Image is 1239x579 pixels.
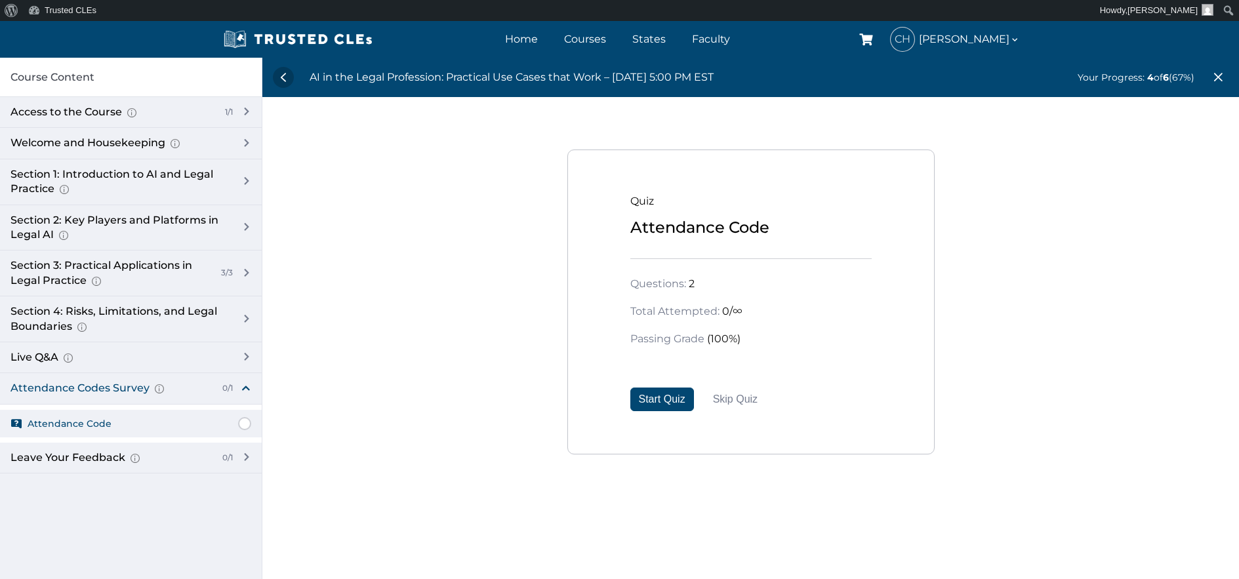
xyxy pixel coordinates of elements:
[630,388,694,411] button: Start Quiz
[10,213,228,243] div: Section 2: Key Players and Platforms in Legal AI
[630,277,686,290] span: Questions:
[919,30,1020,48] span: [PERSON_NAME]
[1078,71,1145,83] span: Your Progress:
[689,30,733,49] a: Faculty
[629,30,669,49] a: States
[1147,71,1154,83] span: 4
[217,383,233,394] div: 0/1
[707,332,741,345] span: (100%)
[220,30,376,49] img: Trusted CLEs
[10,136,228,150] div: Welcome and Housekeeping
[891,28,914,51] span: CH
[216,268,233,279] div: 3/3
[502,30,541,49] a: Home
[10,381,212,395] div: Attendance Codes Survey
[220,107,233,118] div: 1/1
[10,258,211,288] div: Section 3: Practical Applications in Legal Practice
[10,167,228,197] div: Section 1: Introduction to AI and Legal Practice
[10,69,94,86] span: Course Content
[722,305,742,317] span: 0/∞
[712,391,758,407] button: Skip Quiz
[630,193,872,215] div: Quiz
[630,215,872,240] div: Attendance Code
[1163,71,1169,83] span: 6
[630,332,704,345] span: Passing Grade
[217,452,233,464] div: 0/1
[1127,5,1198,15] span: [PERSON_NAME]
[10,105,214,119] div: Access to the Course
[10,450,212,465] div: Leave Your Feedback
[28,416,112,431] span: Attendance Code
[1078,70,1194,85] div: of (67%)
[310,69,714,86] div: AI in the Legal Profession: Practical Use Cases that Work – [DATE] 5:00 PM EST
[10,350,228,365] div: Live Q&A
[689,277,695,290] span: 2
[561,30,609,49] a: Courses
[10,304,228,334] div: Section 4: Risks, Limitations, and Legal Boundaries
[630,305,720,317] span: Total Attempted:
